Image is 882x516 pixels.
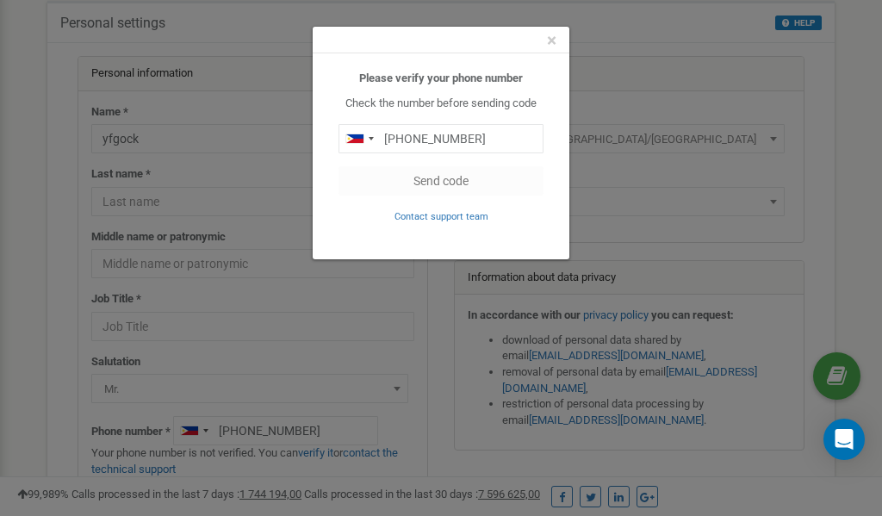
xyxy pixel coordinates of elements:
[339,124,543,153] input: 0905 123 4567
[359,71,523,84] b: Please verify your phone number
[547,32,556,50] button: Close
[339,166,543,196] button: Send code
[339,96,543,112] p: Check the number before sending code
[339,125,379,152] div: Telephone country code
[547,30,556,51] span: ×
[394,209,488,222] a: Contact support team
[823,419,865,460] div: Open Intercom Messenger
[394,211,488,222] small: Contact support team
